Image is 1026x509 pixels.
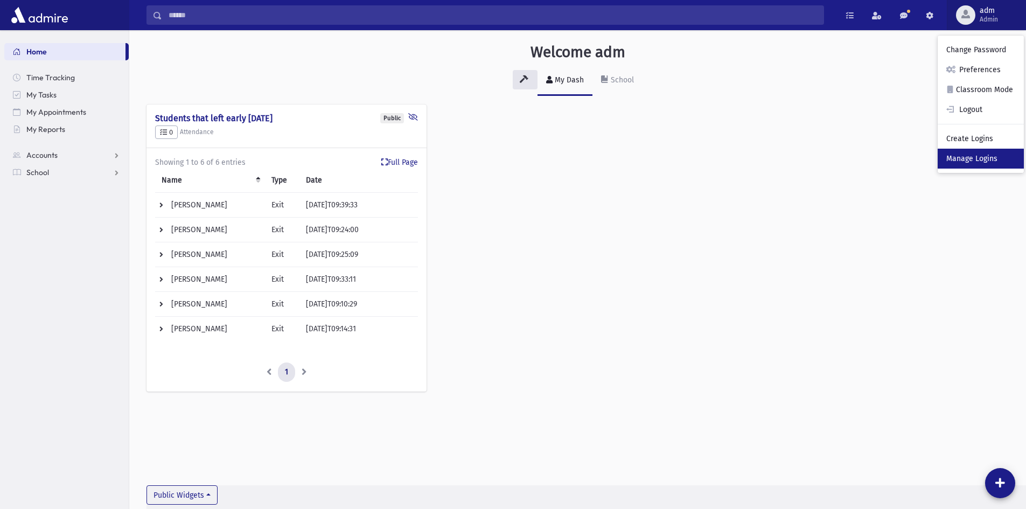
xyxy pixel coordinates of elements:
td: Exit [265,317,299,341]
a: My Appointments [4,103,129,121]
span: Home [26,47,47,57]
a: Time Tracking [4,69,129,86]
td: [DATE]T09:33:11 [299,267,418,292]
span: 0 [160,128,173,136]
span: My Tasks [26,90,57,100]
td: Exit [265,267,299,292]
a: Logout [938,100,1024,120]
td: [PERSON_NAME] [155,218,265,242]
th: Date [299,168,418,193]
h4: Students that left early [DATE] [155,113,418,123]
td: Exit [265,242,299,267]
h3: Welcome adm [531,43,625,61]
h5: Attendance [155,125,418,140]
a: My Dash [538,66,592,96]
a: My Tasks [4,86,129,103]
td: [DATE]T09:14:31 [299,317,418,341]
a: Full Page [381,157,418,168]
img: AdmirePro [9,4,71,26]
a: My Reports [4,121,129,138]
td: [DATE]T09:25:09 [299,242,418,267]
a: Manage Logins [938,149,1024,169]
a: Home [4,43,125,60]
button: Public Widgets [146,485,218,505]
button: 0 [155,125,178,140]
div: Public [380,113,404,123]
a: Classroom Mode [938,80,1024,100]
a: Preferences [938,60,1024,80]
th: Type [265,168,299,193]
td: [PERSON_NAME] [155,242,265,267]
span: Admin [980,15,998,24]
span: adm [980,6,998,15]
td: Exit [265,193,299,218]
td: Exit [265,218,299,242]
input: Search [162,5,823,25]
td: Exit [265,292,299,317]
span: Accounts [26,150,58,160]
a: Accounts [4,147,129,164]
td: [PERSON_NAME] [155,317,265,341]
span: School [26,168,49,177]
td: [PERSON_NAME] [155,292,265,317]
div: School [609,75,634,85]
div: Showing 1 to 6 of 6 entries [155,157,418,168]
td: [PERSON_NAME] [155,193,265,218]
a: Change Password [938,40,1024,60]
th: Name [155,168,265,193]
a: School [4,164,129,181]
td: [PERSON_NAME] [155,267,265,292]
a: School [592,66,643,96]
span: Time Tracking [26,73,75,82]
a: Create Logins [938,129,1024,149]
span: My Reports [26,124,65,134]
span: My Appointments [26,107,86,117]
td: [DATE]T09:39:33 [299,193,418,218]
div: My Dash [553,75,584,85]
td: [DATE]T09:10:29 [299,292,418,317]
td: [DATE]T09:24:00 [299,218,418,242]
a: 1 [278,362,295,382]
